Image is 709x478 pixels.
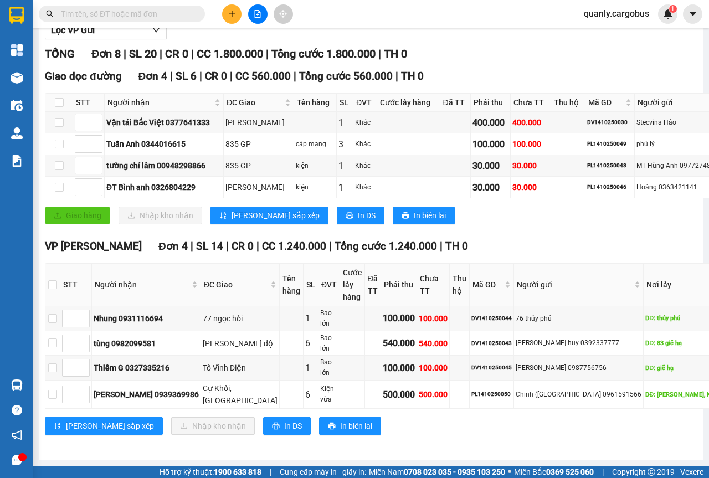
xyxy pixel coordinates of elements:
td: DV1410250030 [585,112,635,133]
button: aim [274,4,293,24]
span: CR 0 [165,47,188,60]
div: Nhung 0931116694 [94,312,199,325]
div: [PERSON_NAME] [225,116,291,129]
button: plus [222,4,242,24]
strong: 1900 633 818 [214,467,261,476]
div: Vận tải Bắc Việt 0377641333 [106,116,222,129]
th: Chưa TT [417,264,450,306]
div: 76 thủy phú [516,313,641,324]
span: search [46,10,54,18]
span: | [440,240,443,253]
th: Thu hộ [450,264,470,306]
span: Tổng cước 1.240.000 [335,240,437,253]
span: [PERSON_NAME] sắp xếp [232,209,320,222]
div: 30.000 [472,159,508,173]
div: 3 [338,137,351,151]
span: message [12,455,22,465]
span: 1 [671,5,675,13]
span: [PERSON_NAME] sắp xếp [66,420,154,432]
div: Bao lớn [320,308,338,329]
span: SL 6 [176,70,197,83]
div: DV1410250030 [587,118,633,127]
div: 835 GP [225,160,291,172]
div: DV1410250044 [471,314,512,323]
th: SL [337,94,353,112]
th: Phải thu [381,264,417,306]
th: ĐVT [318,264,340,306]
img: solution-icon [11,155,23,167]
span: SL 20 [129,47,157,60]
div: Khác [355,161,375,171]
button: sort-ascending[PERSON_NAME] sắp xếp [210,207,328,224]
th: SL [304,264,318,306]
div: Tô Vĩnh Diện [203,362,278,374]
div: ĐT Bình anh 0326804229 [106,181,222,193]
span: printer [328,422,336,431]
span: printer [272,422,280,431]
div: 1 [338,116,351,130]
span: down [152,25,161,34]
span: ĐC Giao [204,279,268,291]
div: 100.000 [472,137,508,151]
span: Người nhận [107,96,212,109]
span: | [602,466,604,478]
span: quanly.cargobus [575,7,658,20]
span: plus [228,10,236,18]
span: | [230,70,233,83]
button: uploadGiao hàng [45,207,110,224]
span: aim [279,10,287,18]
span: TỔNG [45,47,75,60]
span: Đơn 4 [138,70,168,83]
img: warehouse-icon [11,127,23,139]
button: sort-ascending[PERSON_NAME] sắp xếp [45,417,163,435]
div: 100.000 [419,312,448,325]
span: | [124,47,126,60]
span: copyright [648,468,655,476]
button: downloadNhập kho nhận [119,207,202,224]
span: | [170,70,173,83]
div: tường chí lâm 00948298866 [106,160,222,172]
span: | [395,70,398,83]
td: DV1410250044 [470,306,514,331]
strong: 0708 023 035 - 0935 103 250 [404,467,505,476]
span: | [191,240,193,253]
button: printerIn DS [263,417,311,435]
div: 500.000 [383,388,415,402]
span: TH 0 [384,47,407,60]
span: Tổng cước 1.800.000 [271,47,376,60]
div: [PERSON_NAME] huy 0392337777 [516,338,641,348]
div: Khác [355,139,375,150]
div: Thiêm G 0327335216 [94,362,199,374]
button: printerIn biên lai [319,417,381,435]
div: cáp mạng [296,139,335,150]
span: In DS [358,209,376,222]
span: In biên lai [414,209,446,222]
span: Mã GD [472,279,502,291]
div: 6 [305,388,316,402]
th: Chưa TT [511,94,551,112]
div: Khác [355,182,375,193]
div: 500.000 [419,388,448,400]
img: warehouse-icon [11,379,23,391]
div: DV1410250043 [471,339,512,348]
div: 6 [305,336,316,350]
div: 1 [338,181,351,194]
span: TH 0 [401,70,424,83]
button: Lọc VP Gửi [45,22,167,39]
img: logo-vxr [9,7,24,24]
span: | [329,240,332,253]
span: CC 1.240.000 [262,240,326,253]
div: Khác [355,117,375,128]
div: PL1410250049 [587,140,633,148]
th: Đã TT [440,94,471,112]
span: Đơn 4 [158,240,188,253]
span: Đơn 8 [91,47,121,60]
div: 30.000 [512,181,549,193]
div: 100.000 [512,138,549,150]
th: Thu hộ [551,94,585,112]
img: warehouse-icon [11,72,23,84]
div: PL1410250046 [587,183,633,192]
span: file-add [254,10,261,18]
span: CC 1.800.000 [197,47,263,60]
div: [PERSON_NAME] [225,181,291,193]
